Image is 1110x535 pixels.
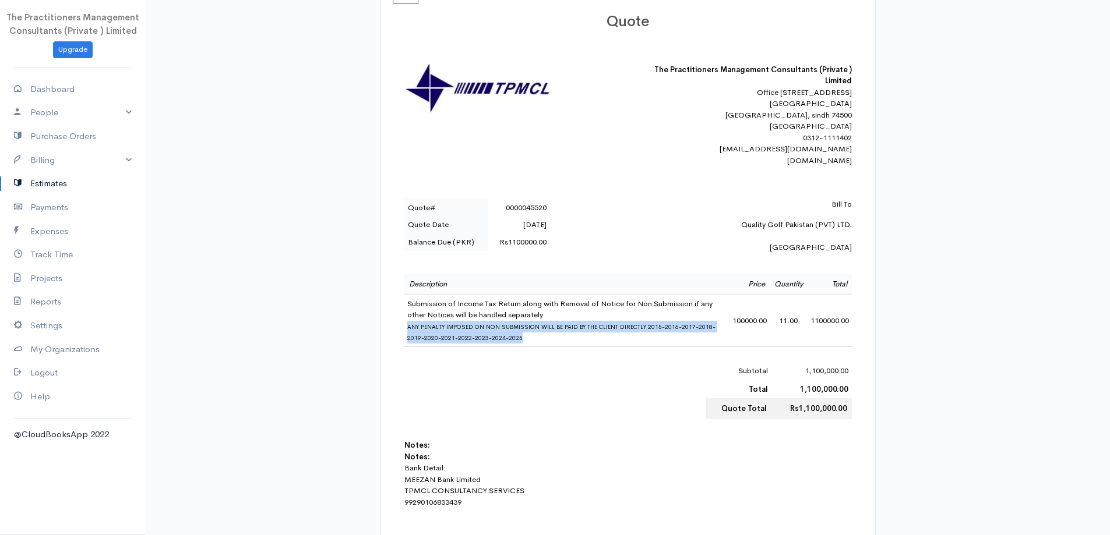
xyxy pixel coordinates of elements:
b: Total [749,384,768,394]
div: Office [STREET_ADDRESS] [GEOGRAPHIC_DATA] [GEOGRAPHIC_DATA], sindh 74500 [GEOGRAPHIC_DATA] 0312-1... [648,87,852,166]
td: Quote# [404,199,488,216]
td: Rs1100000.00 [488,233,549,251]
td: 100000.00 [730,295,770,346]
td: Quote Total [706,398,772,419]
td: Quote Date [404,216,488,233]
div: @CloudBooksApp 2022 [14,428,132,441]
td: Total [808,274,852,295]
td: 1100000.00 [808,295,852,346]
b: The Practitioners Management Consultants (Private ) Limited [654,65,852,86]
span: The Practitioners Management Consultants (Private ) Limited [6,12,139,36]
td: 11.00 [770,295,808,346]
img: logo-30862.jpg [404,64,550,114]
td: Rs1,100,000.00 [771,398,851,419]
p: Bank Detail: MEEZAN Bank Limited TPMCL CONSULTANCY SERVICES 99290106833439 [404,462,852,508]
td: Quantity [770,274,808,295]
td: Description [404,274,730,295]
a: Upgrade [53,41,93,58]
td: Subtotal [706,362,772,380]
p: Bill To [648,199,852,210]
b: 1,100,000.00 [800,384,848,394]
b: Notes: [404,440,430,450]
h1: Quote [404,13,852,30]
td: 1,100,000.00 [771,362,851,380]
b: Notes: [404,452,430,462]
span: ANY PENALTY IMPOSED ON NON SUBMISSION WILL BE PAID BY THE CLIENT DIRECTLY 2015-2016-2017-2018-201... [407,323,716,342]
td: Submission of Income Tax Return along with Removal of Notice for Non Submission if any other Noti... [404,295,730,346]
td: Price [730,274,770,295]
td: [DATE] [488,216,549,233]
div: Quality Golf Pakistan (PVT) LTD. [GEOGRAPHIC_DATA] [648,199,852,253]
td: Balance Due (PKR) [404,233,488,251]
td: 0000045520 [488,199,549,216]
